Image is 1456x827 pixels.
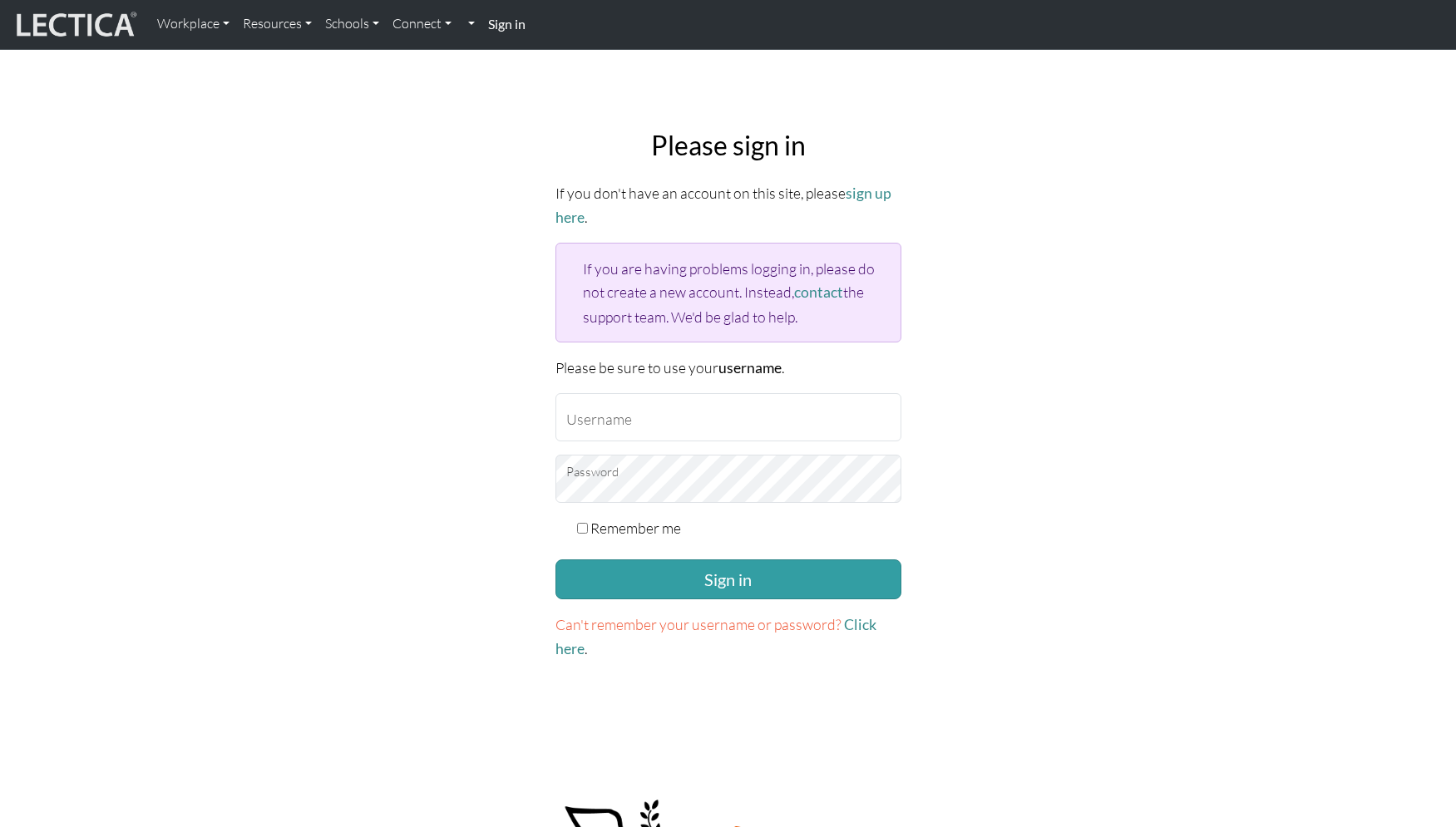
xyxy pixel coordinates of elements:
[718,359,782,377] strong: username
[555,130,901,161] h2: Please sign in
[318,7,386,42] a: Schools
[151,7,236,42] a: Workplace
[794,283,843,301] a: contact
[555,613,901,661] p: .
[555,181,901,229] p: If you don't have an account on this site, please .
[590,516,681,539] label: Remember me
[488,16,526,32] strong: Sign in
[555,243,901,342] div: If you are having problems logging in, please do not create a new account. Instead, the support t...
[236,7,318,42] a: Resources
[555,615,842,633] span: Can't remember your username or password?
[555,393,901,441] input: Username
[555,356,901,380] p: Please be sure to use your .
[481,7,532,42] a: Sign in
[386,7,458,42] a: Connect
[555,559,901,599] button: Sign in
[12,9,137,41] img: lecticalive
